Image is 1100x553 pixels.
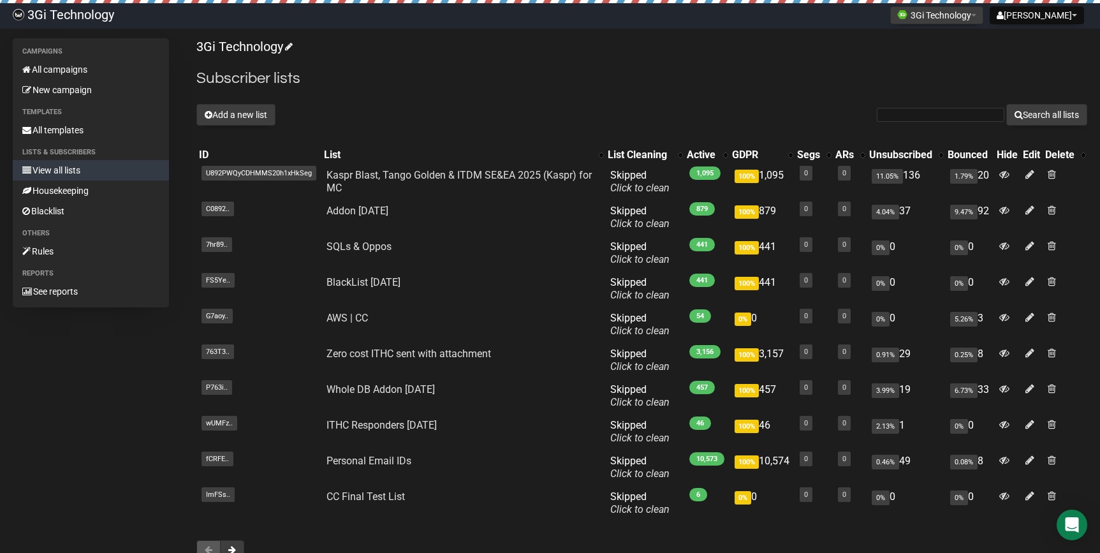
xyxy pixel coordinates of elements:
[872,240,890,255] span: 0%
[326,348,491,360] a: Zero cost ITHC sent with attachment
[945,200,994,235] td: 92
[945,307,994,343] td: 3
[872,455,899,469] span: 0.46%
[950,419,968,434] span: 0%
[842,348,846,356] a: 0
[804,383,808,392] a: 0
[608,149,671,161] div: List Cleaning
[804,205,808,213] a: 0
[202,452,233,466] span: fCRFE..
[202,344,234,359] span: 763T3..
[842,276,846,284] a: 0
[610,182,670,194] a: Click to clean
[1057,510,1087,540] div: Open Intercom Messenger
[610,360,670,372] a: Click to clean
[1045,149,1074,161] div: Delete
[872,276,890,291] span: 0%
[1020,146,1043,164] th: Edit: No sort applied, sorting is disabled
[842,490,846,499] a: 0
[732,149,782,161] div: GDPR
[997,149,1018,161] div: Hide
[804,419,808,427] a: 0
[804,490,808,499] a: 0
[196,146,321,164] th: ID: No sort applied, sorting is disabled
[867,271,945,307] td: 0
[610,325,670,337] a: Click to clean
[842,312,846,320] a: 0
[196,39,291,54] a: 3Gi Technology
[13,120,169,140] a: All templates
[13,226,169,241] li: Others
[804,240,808,249] a: 0
[945,343,994,378] td: 8
[945,378,994,414] td: 33
[867,146,945,164] th: Unsubscribed: No sort applied, activate to apply an ascending sort
[869,149,932,161] div: Unsubscribed
[890,6,983,24] button: 3Gi Technology
[13,9,24,20] img: 4201c117bde267367e2074cdc52732f5
[945,450,994,485] td: 8
[202,416,237,431] span: wUMFz..
[730,235,795,271] td: 441
[689,309,711,323] span: 54
[735,420,759,433] span: 100%
[795,146,833,164] th: Segs: No sort applied, activate to apply an ascending sort
[610,468,670,480] a: Click to clean
[202,380,232,395] span: P763i..
[13,160,169,181] a: View all lists
[867,307,945,343] td: 0
[804,348,808,356] a: 0
[13,80,169,100] a: New campaign
[689,345,721,358] span: 3,156
[689,417,711,430] span: 46
[610,312,670,337] span: Skipped
[13,201,169,221] a: Blacklist
[833,146,867,164] th: ARs: No sort applied, activate to apply an ascending sort
[689,381,715,394] span: 457
[950,455,978,469] span: 0.08%
[326,169,592,194] a: Kaspr Blast, Tango Golden & ITDM SE&EA 2025 (Kaspr) for MC
[735,241,759,254] span: 100%
[867,378,945,414] td: 19
[326,312,368,324] a: AWS | CC
[735,313,751,326] span: 0%
[867,164,945,200] td: 136
[735,170,759,183] span: 100%
[689,166,721,180] span: 1,095
[945,414,994,450] td: 0
[842,240,846,249] a: 0
[945,271,994,307] td: 0
[950,312,978,327] span: 5.26%
[730,200,795,235] td: 879
[321,146,605,164] th: List: No sort applied, activate to apply an ascending sort
[945,146,994,164] th: Bounced: No sort applied, sorting is disabled
[13,59,169,80] a: All campaigns
[610,396,670,408] a: Click to clean
[13,241,169,262] a: Rules
[13,266,169,281] li: Reports
[804,276,808,284] a: 0
[950,240,968,255] span: 0%
[730,146,795,164] th: GDPR: No sort applied, activate to apply an ascending sort
[730,414,795,450] td: 46
[605,146,684,164] th: List Cleaning: No sort applied, activate to apply an ascending sort
[842,455,846,463] a: 0
[13,105,169,120] li: Templates
[945,485,994,521] td: 0
[950,348,978,362] span: 0.25%
[1043,146,1087,164] th: Delete: No sort applied, activate to apply an ascending sort
[610,490,670,515] span: Skipped
[867,485,945,521] td: 0
[610,503,670,515] a: Click to clean
[872,348,899,362] span: 0.91%
[610,432,670,444] a: Click to clean
[730,450,795,485] td: 10,574
[867,343,945,378] td: 29
[804,455,808,463] a: 0
[202,202,234,216] span: C0892..
[196,67,1087,90] h2: Subscriber lists
[610,383,670,408] span: Skipped
[735,455,759,469] span: 100%
[687,149,717,161] div: Active
[610,218,670,230] a: Click to clean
